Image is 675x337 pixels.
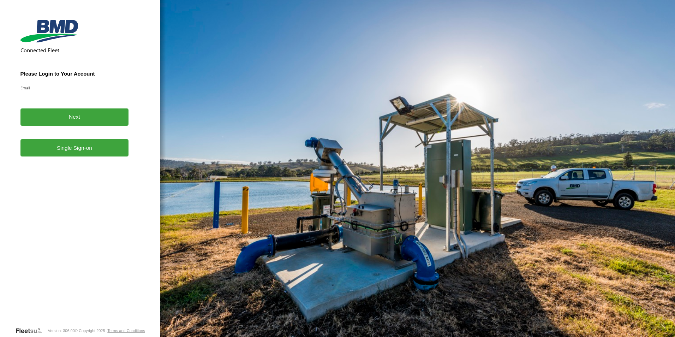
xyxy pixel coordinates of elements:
div: Version: 306.00 [48,329,74,333]
a: Terms and Conditions [107,329,145,333]
a: Visit our Website [15,327,48,334]
h3: Please Login to Your Account [20,71,129,77]
h2: Connected Fleet [20,47,129,54]
button: Next [20,108,129,126]
div: © Copyright 2025 - [75,329,145,333]
a: Single Sign-on [20,139,129,156]
img: BMD [20,20,78,42]
label: Email [20,85,129,90]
